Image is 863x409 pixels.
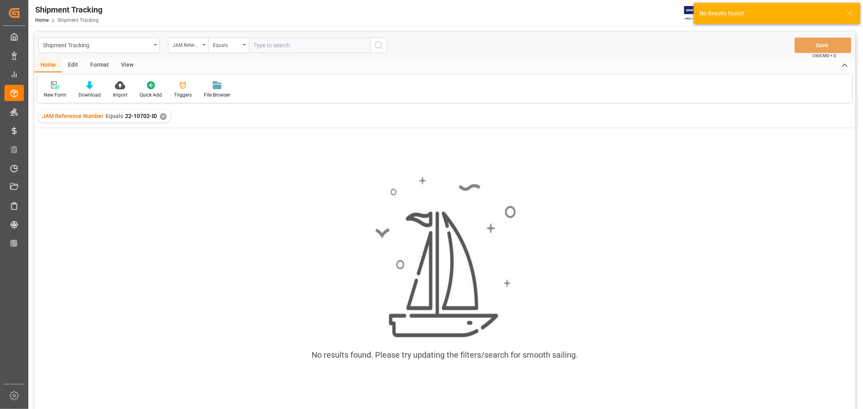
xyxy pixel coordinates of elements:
[312,349,578,361] div: No results found. Please try updating the filters/search for smooth sailing.
[42,113,104,119] span: JAM Reference Number
[78,91,101,99] div: Download
[35,4,102,16] div: Shipment Tracking
[35,17,49,23] a: Home
[84,59,115,72] div: Format
[43,40,151,50] div: Shipment Tracking
[106,113,123,119] span: Equals
[44,91,66,99] div: New Form
[168,38,208,53] button: open menu
[140,91,162,99] div: Quick Add
[249,38,370,53] input: Type to search
[213,40,240,49] div: Equals
[172,40,200,49] div: JAM Reference Number
[113,91,127,99] div: Import
[208,38,249,53] button: open menu
[684,6,712,20] img: Exertis%20JAM%20-%20Email%20Logo.jpg_1722504956.jpg
[374,175,516,339] img: smooth_sailing.jpeg
[174,91,192,99] div: Triggers
[160,113,167,120] div: ✕
[370,38,387,53] button: search button
[34,59,62,72] div: Home
[204,91,230,99] div: File Browser
[115,59,140,72] div: View
[125,113,157,119] span: 22-10702-ID
[700,9,839,18] div: No Results found!
[795,38,851,53] button: Save
[812,53,836,59] span: Ctrl/CMD + S
[38,38,160,53] button: open menu
[62,59,84,72] div: Edit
